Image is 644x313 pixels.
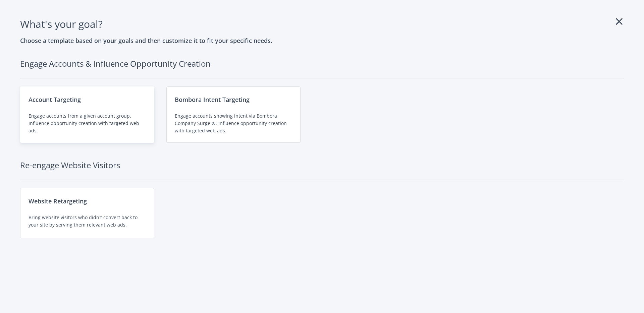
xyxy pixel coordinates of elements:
[20,57,624,78] h2: Engage Accounts & Influence Opportunity Creation
[175,112,292,134] div: Engage accounts showing intent via Bombora Company Surge ®. Influence opportunity creation with t...
[175,95,292,104] div: Bombora Intent Targeting
[20,159,624,180] h2: Re-engage Website Visitors
[29,95,146,104] div: Account Targeting
[29,214,146,229] div: Bring website visitors who didn't convert back to your site by serving them relevant web ads.
[20,36,624,45] h3: Choose a template based on your goals and then customize it to fit your specific needs.
[29,196,146,206] div: Website Retargeting
[20,16,624,32] h1: What's your goal ?
[29,112,146,134] div: Engage accounts from a given account group. Influence opportunity creation with targeted web ads.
